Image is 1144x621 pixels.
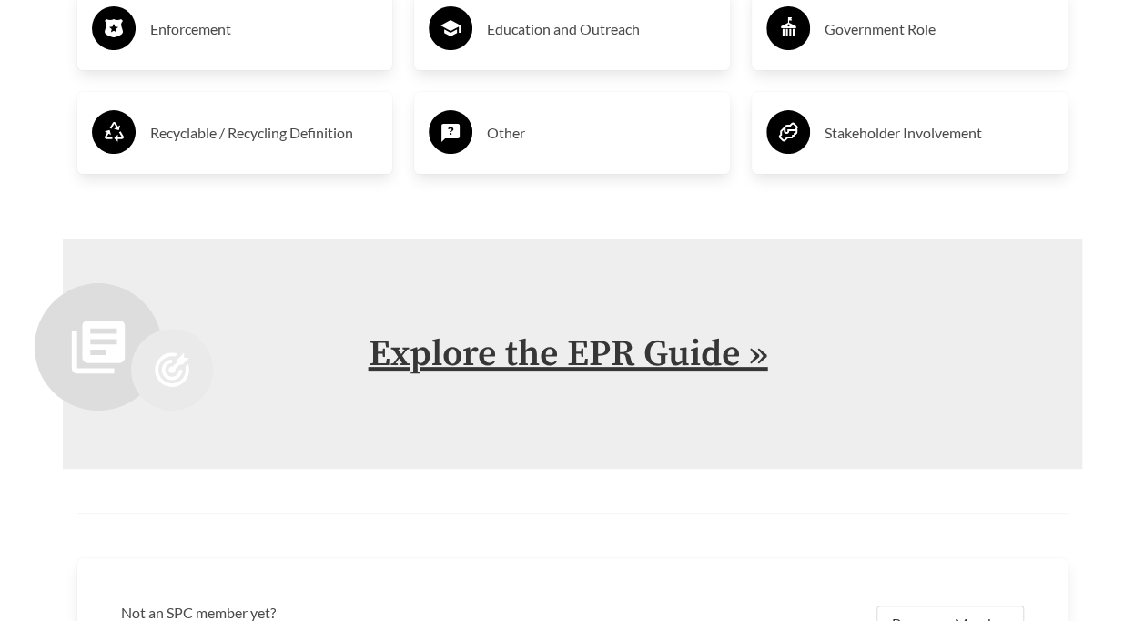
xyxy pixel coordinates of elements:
[825,118,1053,148] h3: Stakeholder Involvement
[150,15,379,44] h3: Enforcement
[150,118,379,148] h3: Recyclable / Recycling Definition
[487,15,715,44] h3: Education and Outreach
[369,331,768,377] a: Explore the EPR Guide »
[487,118,715,148] h3: Other
[825,15,1053,44] h3: Government Role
